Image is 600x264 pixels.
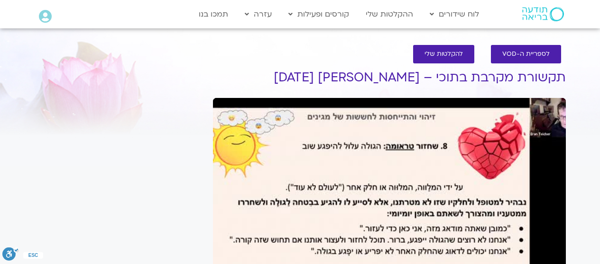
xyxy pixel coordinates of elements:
a: קורסים ופעילות [284,5,354,23]
span: לספריית ה-VOD [502,51,550,58]
a: ההקלטות שלי [361,5,418,23]
a: להקלטות שלי [413,45,474,63]
h1: תקשורת מקרבת בתוכי – [PERSON_NAME] [DATE] [213,70,566,85]
a: תמכו בנו [194,5,233,23]
a: לוח שידורים [425,5,484,23]
a: לספריית ה-VOD [491,45,561,63]
img: תודעה בריאה [522,7,564,21]
a: עזרה [240,5,277,23]
span: להקלטות שלי [425,51,463,58]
